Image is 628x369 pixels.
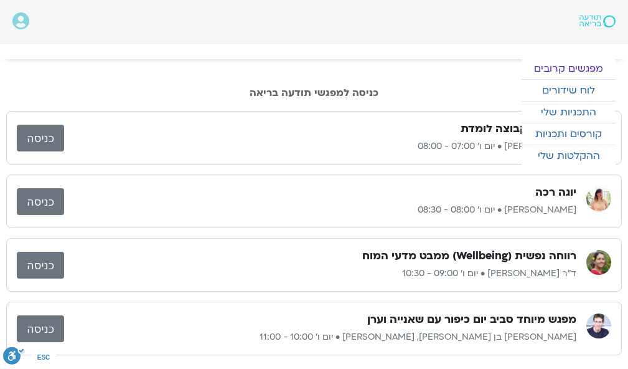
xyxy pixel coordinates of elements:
[586,314,611,338] img: שאנייה כהן בן חיים, ערן טייכר
[522,58,616,79] a: מפגשים קרובים
[64,330,576,345] p: [PERSON_NAME] בן [PERSON_NAME], [PERSON_NAME] • יום ו׳ 10:00 - 11:00
[535,185,576,200] h3: יוגה רכה
[6,87,622,98] h2: כניסה למפגשי תודעה בריאה
[17,252,64,279] a: כניסה
[64,203,576,218] p: [PERSON_NAME] • יום ו׳ 08:00 - 08:30
[64,139,576,154] p: [PERSON_NAME] • יום ו׳ 07:00 - 08:00
[522,145,616,166] a: ההקלטות שלי
[367,312,576,327] h3: מפגש מיוחד סביב יום כיפור עם שאנייה וערן
[461,122,576,137] h3: מדיטציה וקבוצה לומדת
[522,102,616,123] a: התכניות שלי
[362,249,576,264] h3: רווחה נפשית (Wellbeing) ממבט מדעי המוח
[586,186,611,211] img: ענת מיכאליס
[522,123,616,145] a: קורסים ותכניות
[586,250,611,275] img: ד"ר נועה אלבלדה
[64,266,576,281] p: ד"ר [PERSON_NAME] • יום ו׳ 09:00 - 10:30
[17,125,64,151] a: כניסה
[522,80,616,101] a: לוח שידורים
[17,315,64,342] a: כניסה
[17,188,64,215] a: כניסה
